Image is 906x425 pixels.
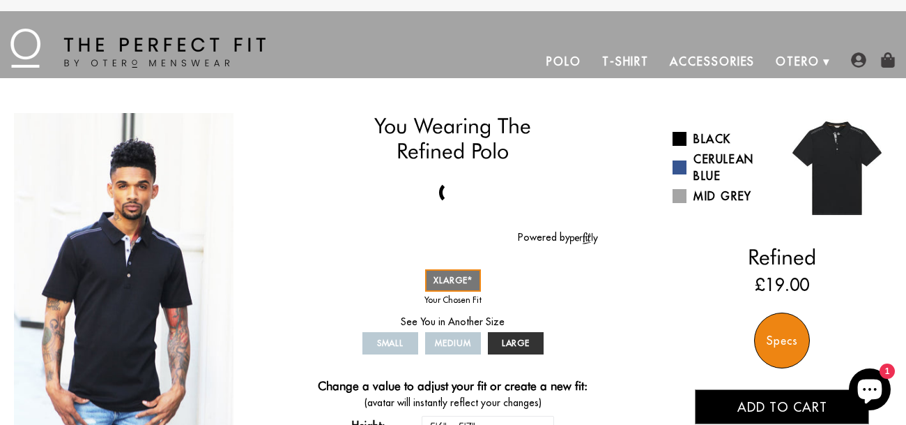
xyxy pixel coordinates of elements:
[695,389,869,424] button: Add to cart
[425,269,481,292] a: XLARGE
[737,399,827,415] span: Add to cart
[765,45,830,78] a: Otero
[308,113,598,164] h1: You Wearing The Refined Polo
[570,232,598,244] img: perfitly-logo_73ae6c82-e2e3-4a36-81b1-9e913f6ac5a1.png
[502,338,530,348] span: LARGE
[673,188,772,204] a: Mid Grey
[754,313,810,368] div: Specs
[488,332,544,355] a: LARGE
[673,151,772,184] a: Cerulean Blue
[880,52,896,68] img: shopping-bag-icon.png
[845,368,895,414] inbox-online-store-chat: Shopify online store chat
[518,231,598,244] a: Powered by
[659,45,765,78] a: Accessories
[308,396,598,410] span: (avatar will instantly reflect your changes)
[433,275,473,285] span: XLARGE
[435,338,471,348] span: MEDIUM
[536,45,592,78] a: Polo
[851,52,866,68] img: user-account-icon.png
[592,45,659,78] a: T-Shirt
[782,113,892,223] img: 024.jpg
[362,332,418,355] a: SMALL
[10,29,266,68] img: The Perfect Fit - by Otero Menswear - Logo
[755,272,809,297] ins: £19.00
[673,131,772,147] a: Black
[425,332,481,355] a: MEDIUM
[318,379,588,396] h4: Change a value to adjust your fit or create a new fit:
[377,338,404,348] span: SMALL
[673,244,892,269] h2: Refined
